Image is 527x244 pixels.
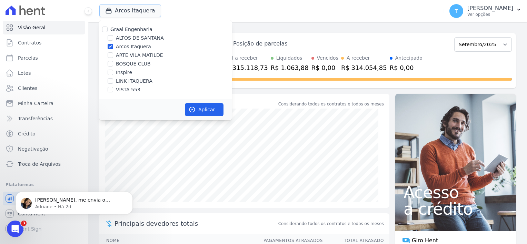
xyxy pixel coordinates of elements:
a: Parcelas [3,51,85,65]
span: a crédito [404,201,508,217]
span: Principais devedores totais [115,219,277,228]
div: Liquidados [276,54,302,62]
p: [PERSON_NAME] [467,5,513,12]
label: Inspire [116,69,132,76]
a: Negativação [3,142,85,156]
a: Clientes [3,81,85,95]
span: Parcelas [18,54,38,61]
div: R$ 315.118,73 [222,63,268,72]
a: Contratos [3,36,85,50]
iframe: Intercom notifications mensagem [5,177,143,225]
span: Crédito [18,130,36,137]
a: Crédito [3,127,85,141]
div: Total a receber [222,54,268,62]
span: Visão Geral [18,24,46,31]
span: Considerando todos os contratos e todos os meses [278,221,384,227]
a: Transferências [3,112,85,125]
label: ARTE VILA MATILDE [116,52,163,59]
span: Contratos [18,39,41,46]
button: Arcos Itaquera [99,4,161,17]
a: Recebíveis [3,192,85,205]
label: BOSQUE CLUB [116,60,151,68]
p: Ver opções [467,12,513,17]
div: Posição de parcelas [233,40,288,48]
span: Negativação [18,145,48,152]
button: T [PERSON_NAME] Ver opções [444,1,527,21]
div: R$ 1.063,88 [271,63,309,72]
div: Antecipado [395,54,422,62]
button: Aplicar [185,103,223,116]
div: R$ 0,00 [311,63,338,72]
div: Vencidos [317,54,338,62]
span: Transferências [18,115,53,122]
div: R$ 0,00 [390,63,422,72]
span: Acesso [404,184,508,201]
span: Clientes [18,85,37,92]
a: Visão Geral [3,21,85,34]
span: Minha Carteira [18,100,53,107]
div: Considerando todos os contratos e todos os meses [278,101,384,107]
label: VISTA 553 [116,86,140,93]
label: ALTOS DE SANTANA [116,34,164,42]
div: R$ 314.054,85 [341,63,387,72]
label: Arcos Itaquera [116,43,151,50]
div: A receber [347,54,370,62]
a: Minha Carteira [3,96,85,110]
a: Lotes [3,66,85,80]
span: Troca de Arquivos [18,161,61,167]
a: Conta Hent [3,207,85,221]
label: Graal Engenharia [110,27,152,32]
span: T [455,9,458,13]
iframe: Intercom live chat [7,221,23,237]
a: Troca de Arquivos [3,157,85,171]
label: LINK ITAQUERA [116,78,152,85]
span: 3 [21,221,27,226]
span: Lotes [18,70,31,77]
